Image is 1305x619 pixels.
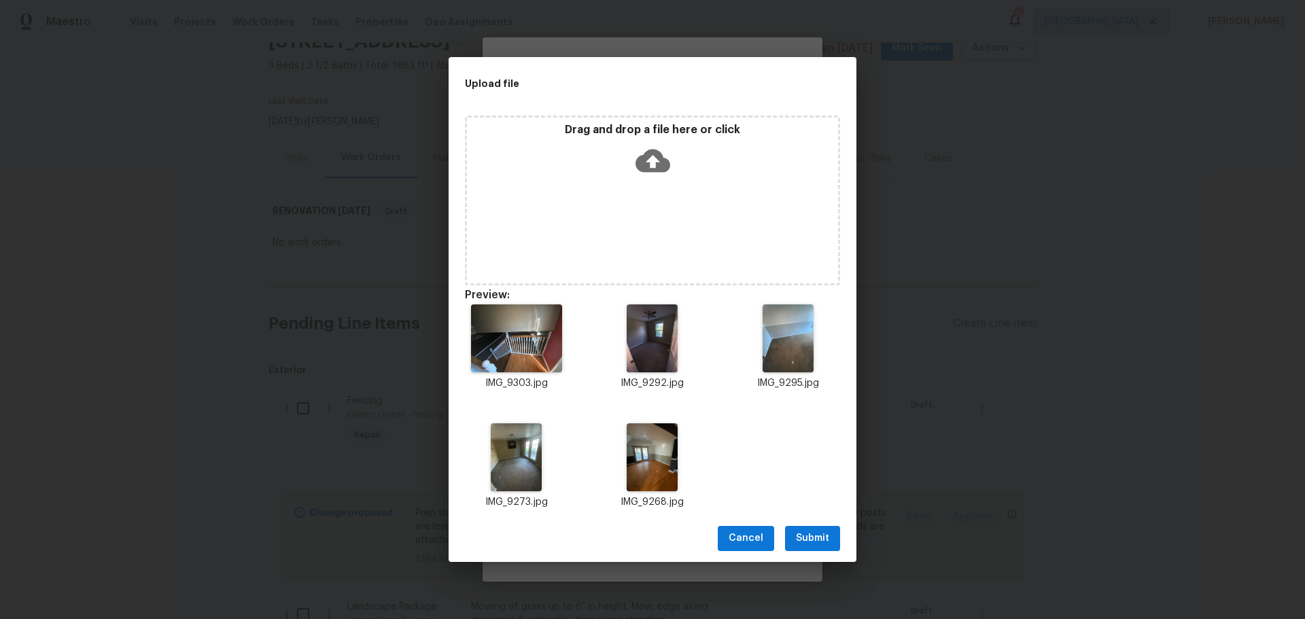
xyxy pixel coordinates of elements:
[785,526,840,551] button: Submit
[465,76,779,91] h2: Upload file
[465,495,568,510] p: IMG_9273.jpg
[627,423,678,491] img: 2Q==
[471,304,561,372] img: 9k=
[729,530,763,547] span: Cancel
[796,530,829,547] span: Submit
[465,376,568,391] p: IMG_9303.jpg
[467,123,838,137] p: Drag and drop a file here or click
[763,304,814,372] img: 9k=
[601,376,704,391] p: IMG_9292.jpg
[737,376,840,391] p: IMG_9295.jpg
[491,423,542,491] img: 9k=
[627,304,678,372] img: Z
[718,526,774,551] button: Cancel
[601,495,704,510] p: IMG_9268.jpg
